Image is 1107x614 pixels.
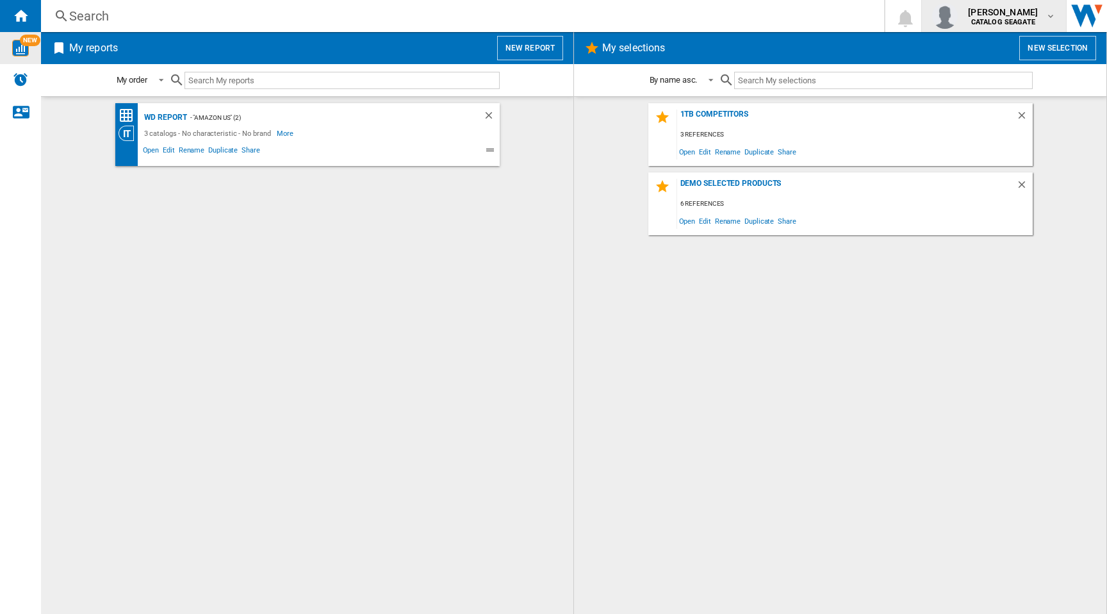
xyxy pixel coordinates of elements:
input: Search My reports [184,72,500,89]
div: My order [117,75,147,85]
button: New report [497,36,563,60]
div: Category View [119,126,141,141]
span: Edit [161,144,177,160]
div: Delete [1016,179,1033,196]
span: More [277,126,295,141]
h2: My reports [67,36,120,60]
span: Rename [177,144,206,160]
span: Rename [713,143,742,160]
span: Rename [713,212,742,229]
b: CATALOG SEAGATE [971,18,1035,26]
div: Delete [1016,110,1033,127]
span: Duplicate [206,144,240,160]
span: Edit [697,143,713,160]
h2: My selections [600,36,668,60]
span: Open [677,143,698,160]
div: Delete [483,110,500,126]
div: - "amazon us" (2) [187,110,457,126]
span: Edit [697,212,713,229]
div: Search [69,7,851,25]
span: Duplicate [742,143,776,160]
input: Search My selections [734,72,1032,89]
span: Open [141,144,161,160]
span: NEW [20,35,40,46]
div: By name asc. [650,75,698,85]
img: profile.jpg [932,3,958,29]
div: Price Matrix [119,108,141,124]
div: 3 catalogs - No characteristic - No brand [141,126,277,141]
span: Share [776,143,798,160]
button: New selection [1019,36,1096,60]
span: Share [240,144,262,160]
img: wise-card.svg [12,40,29,56]
div: 6 references [677,196,1033,212]
div: Demo selected products [677,179,1016,196]
div: WD report [141,110,187,126]
div: 1TB competitors [677,110,1016,127]
span: Open [677,212,698,229]
span: Share [776,212,798,229]
span: [PERSON_NAME] [968,6,1038,19]
img: alerts-logo.svg [13,72,28,87]
span: Duplicate [742,212,776,229]
div: 3 references [677,127,1033,143]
